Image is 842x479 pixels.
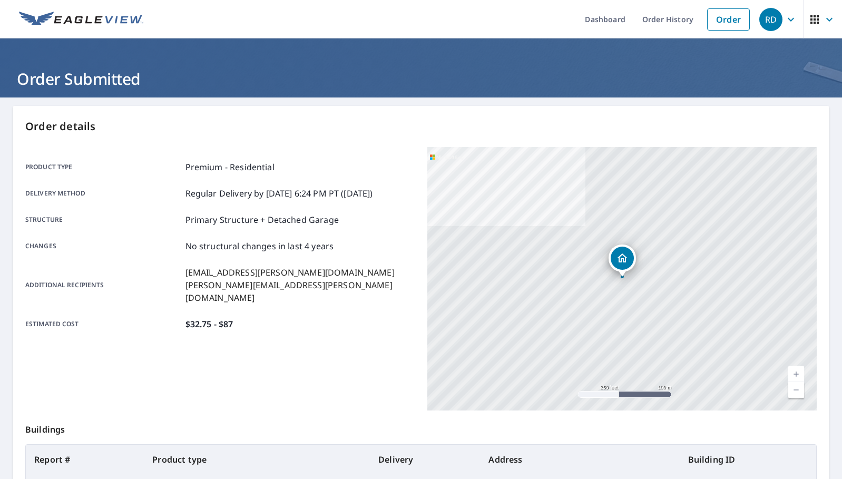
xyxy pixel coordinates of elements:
p: Primary Structure + Detached Garage [185,213,339,226]
th: Address [480,445,679,474]
p: $32.75 - $87 [185,318,233,330]
p: [PERSON_NAME][EMAIL_ADDRESS][PERSON_NAME][DOMAIN_NAME] [185,279,415,304]
p: Buildings [25,410,817,444]
th: Building ID [680,445,816,474]
p: Additional recipients [25,266,181,304]
p: Premium - Residential [185,161,275,173]
a: Order [707,8,750,31]
p: Regular Delivery by [DATE] 6:24 PM PT ([DATE]) [185,187,373,200]
a: Current Level 17, Zoom In [788,366,804,382]
p: Product type [25,161,181,173]
p: Estimated cost [25,318,181,330]
div: RD [759,8,782,31]
img: EV Logo [19,12,143,27]
p: Changes [25,240,181,252]
th: Delivery [370,445,480,474]
th: Report # [26,445,144,474]
p: Structure [25,213,181,226]
p: Delivery method [25,187,181,200]
p: [EMAIL_ADDRESS][PERSON_NAME][DOMAIN_NAME] [185,266,415,279]
p: No structural changes in last 4 years [185,240,334,252]
th: Product type [144,445,370,474]
h1: Order Submitted [13,68,829,90]
div: Dropped pin, building 1, Residential property, 216 Valley View Dr N Colleyville, TX 76034 [609,245,636,277]
p: Order details [25,119,817,134]
a: Current Level 17, Zoom Out [788,382,804,398]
